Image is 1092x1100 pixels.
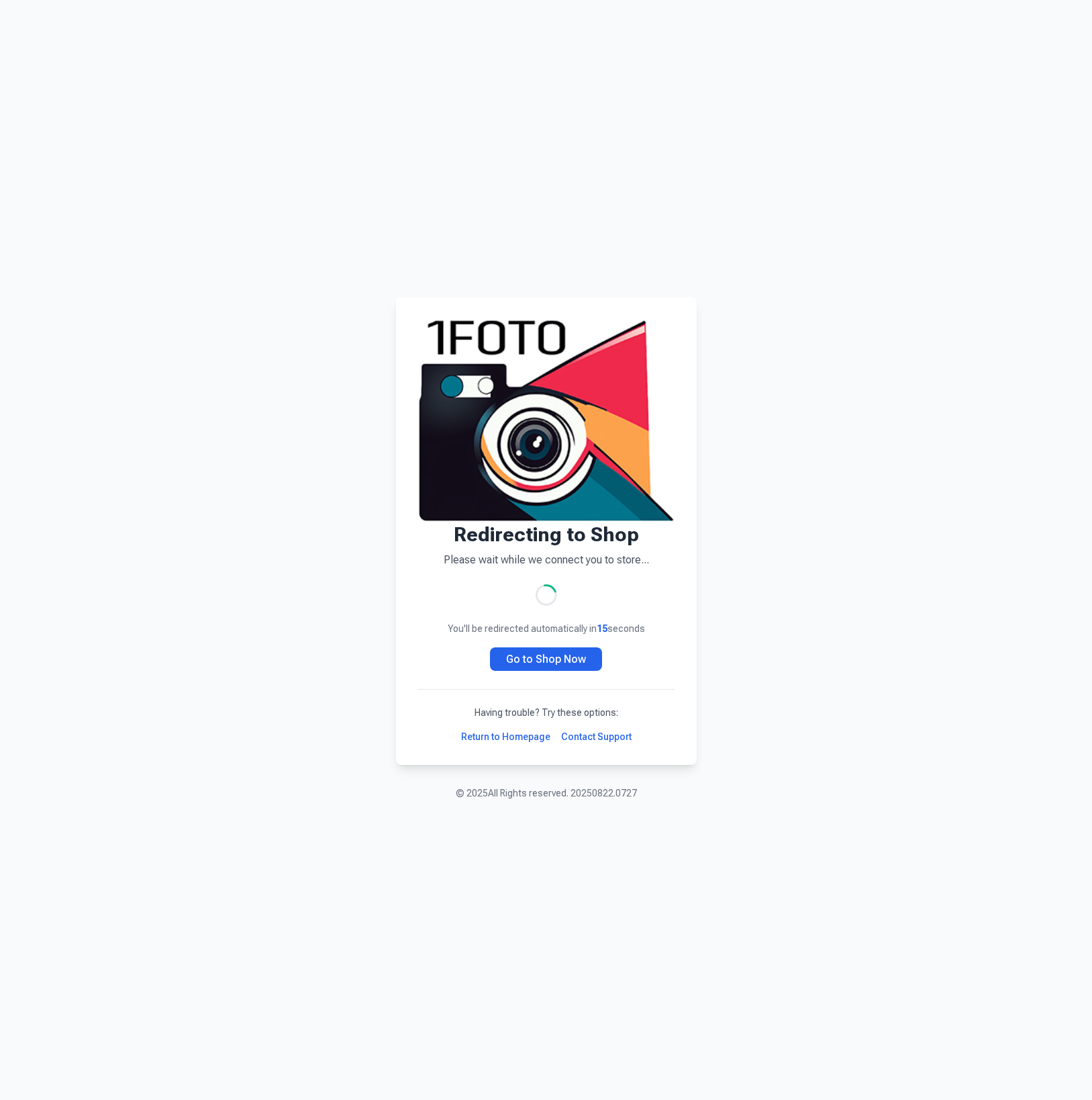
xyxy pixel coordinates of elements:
[456,786,637,800] p: © 2025 All Rights reserved. 20250822.0727
[490,647,602,671] a: Go to Shop Now
[417,552,675,568] p: Please wait while we connect you to store...
[417,706,675,719] p: Having trouble? Try these options:
[597,623,607,634] span: 15
[417,622,675,635] p: You'll be redirected automatically in seconds
[417,522,675,547] h1: Redirecting to Shop
[461,730,550,743] a: Return to Homepage
[561,730,632,743] a: Contact Support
